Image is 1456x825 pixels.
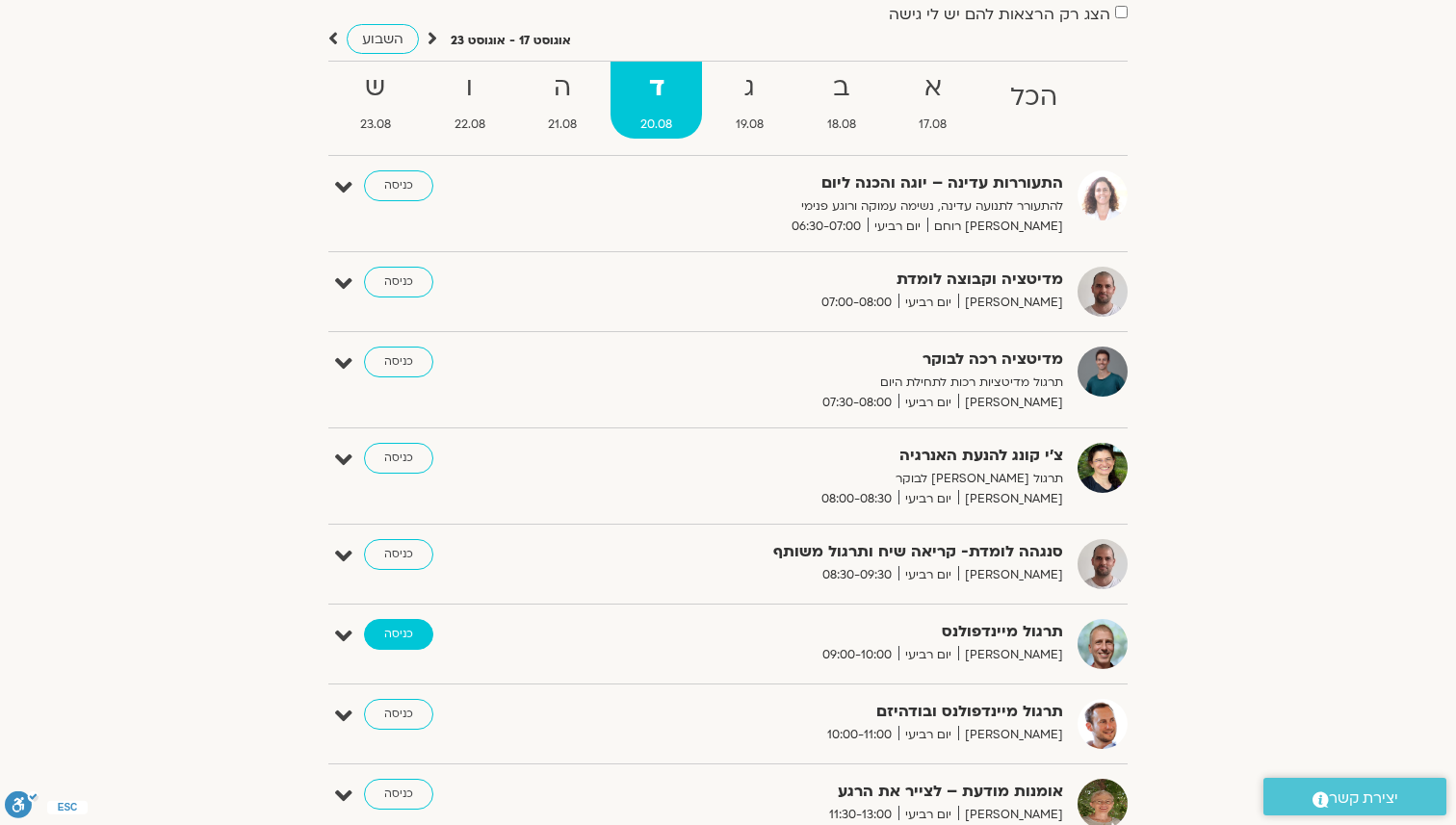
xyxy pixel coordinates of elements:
strong: מדיטציה רכה לבוקר [591,347,1063,373]
strong: תרגול מיינדפולנס ובודהיזם [591,699,1063,725]
a: ה21.08 [519,62,608,139]
strong: הכל [980,76,1087,119]
span: 07:30-08:00 [816,393,898,413]
span: יום רביעי [898,645,958,665]
a: כניסה [364,267,433,297]
a: יצירת קשר [1263,778,1446,815]
strong: ו [425,66,515,110]
span: השבוע [362,30,403,48]
span: 21.08 [519,115,608,135]
a: כניסה [364,539,433,570]
strong: אומנות מודעת – לצייר את הרגע [591,779,1063,805]
a: ב18.08 [797,62,886,139]
strong: התעוררות עדינה – יוגה והכנה ליום [591,170,1063,196]
a: ש23.08 [330,62,421,139]
strong: א [890,66,977,110]
span: 11:30-13:00 [822,805,898,825]
strong: ג [706,66,793,110]
a: ג19.08 [706,62,793,139]
strong: ד [611,66,702,110]
span: 19.08 [706,115,793,135]
label: הצג רק הרצאות להם יש לי גישה [889,6,1110,23]
span: יום רביעי [868,217,927,237]
span: יום רביעי [898,805,958,825]
span: [PERSON_NAME] [958,489,1063,509]
strong: ה [519,66,608,110]
p: תרגול מדיטציות רכות לתחילת היום [591,373,1063,393]
span: יום רביעי [898,393,958,413]
span: 10:00-11:00 [820,725,898,745]
span: [PERSON_NAME] [958,565,1063,585]
span: 08:00-08:30 [815,489,898,509]
span: [PERSON_NAME] [958,393,1063,413]
strong: ש [330,66,421,110]
strong: תרגול מיינדפולנס [591,619,1063,645]
a: א17.08 [890,62,977,139]
span: יום רביעי [898,565,958,585]
strong: צ'י קונג להנעת האנרגיה [591,443,1063,469]
a: השבוע [347,24,419,54]
span: 06:30-07:00 [785,217,868,237]
a: כניסה [364,699,433,730]
span: [PERSON_NAME] [958,293,1063,313]
span: [PERSON_NAME] [958,805,1063,825]
span: 18.08 [797,115,886,135]
a: ו22.08 [425,62,515,139]
a: כניסה [364,619,433,650]
p: להתעורר לתנועה עדינה, נשימה עמוקה ורוגע פנימי [591,196,1063,217]
span: 07:00-08:00 [815,293,898,313]
strong: ב [797,66,886,110]
strong: מדיטציה וקבוצה לומדת [591,267,1063,293]
a: כניסה [364,443,433,474]
span: יום רביעי [898,725,958,745]
span: 23.08 [330,115,421,135]
strong: סנגהה לומדת- קריאה שיח ותרגול משותף [591,539,1063,565]
p: אוגוסט 17 - אוגוסט 23 [451,31,571,51]
span: יצירת קשר [1329,786,1398,812]
span: [PERSON_NAME] [958,645,1063,665]
span: 09:00-10:00 [816,645,898,665]
span: [PERSON_NAME] רוחם [927,217,1063,237]
a: ד20.08 [611,62,702,139]
span: 20.08 [611,115,702,135]
p: תרגול [PERSON_NAME] לבוקר [591,469,1063,489]
a: כניסה [364,170,433,201]
span: 17.08 [890,115,977,135]
span: יום רביעי [898,489,958,509]
a: כניסה [364,347,433,377]
span: 22.08 [425,115,515,135]
a: כניסה [364,779,433,810]
span: 08:30-09:30 [816,565,898,585]
a: הכל [980,62,1087,139]
span: יום רביעי [898,293,958,313]
span: [PERSON_NAME] [958,725,1063,745]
